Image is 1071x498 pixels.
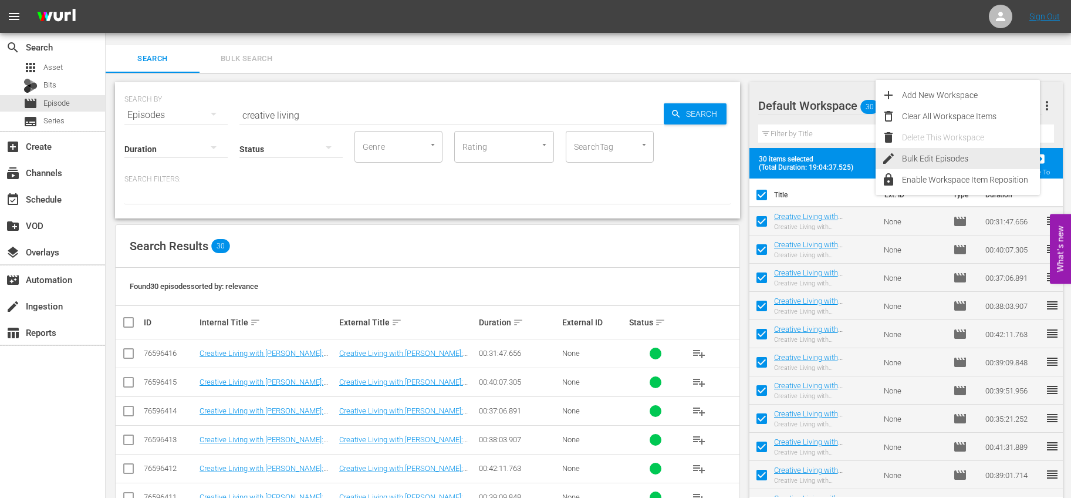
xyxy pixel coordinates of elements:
a: Creative Living with [PERSON_NAME]: Spring Crafts and More [339,435,468,453]
span: playlist_add [692,404,706,418]
a: Creative Living with [PERSON_NAME]: Cinco [PERSON_NAME] [PERSON_NAME] [774,353,853,388]
td: None [879,433,948,461]
span: Episode [953,355,967,369]
th: Title [774,179,878,211]
span: Search [113,52,192,66]
span: Episode [953,214,967,228]
span: Automation [6,273,20,287]
div: Creative Living with [PERSON_NAME]: [DATE] [774,392,875,400]
span: (Total Duration: 19:04:37.525) [759,163,859,171]
div: 76596415 [144,378,196,386]
a: Creative Living with [PERSON_NAME]: Getting Crafty for Back to School [200,349,328,366]
span: Asset [23,60,38,75]
div: 76596414 [144,406,196,415]
a: Sign Out [1029,12,1060,21]
a: Creative Living with [PERSON_NAME]: Getting Crafty for Back to School [774,212,858,238]
td: 00:37:06.891 [981,264,1045,292]
div: None [562,435,626,444]
div: 00:37:06.891 [479,406,559,415]
div: Clear All Workspace Items [902,106,1040,127]
span: Episode [953,299,967,313]
button: Open [638,139,650,150]
div: None [562,464,626,473]
span: delete [881,130,896,144]
span: Bulk Search [207,52,286,66]
div: Creative Living with [PERSON_NAME]: Making Summer Memories [774,420,875,428]
td: None [879,292,948,320]
td: 00:41:31.889 [981,433,1045,461]
div: Bits [23,79,38,93]
span: 30 [211,239,230,253]
a: Creative Living with [PERSON_NAME]: Flip for Summer Crafts & Recipes [339,378,468,395]
a: Creative Living with [PERSON_NAME]: Dipping into Summer Eats & Crafts [200,406,328,424]
a: Creative Living with [PERSON_NAME]: Dipping into Summer Eats & Crafts [774,268,873,295]
div: Status [629,315,681,329]
div: None [562,378,626,386]
span: 30 items selected [759,155,859,163]
span: menu [7,9,21,23]
a: Creative Living with [PERSON_NAME]: [DATE] [774,381,856,399]
span: Series [23,115,38,129]
div: ID [144,318,196,327]
span: Search [681,103,727,124]
a: Creative Living with [PERSON_NAME]: Flip for Summer Crafts & Recipes [774,240,860,267]
a: Creative Living with [PERSON_NAME]: The Folklore Haunting [774,466,874,492]
div: 76596416 [144,349,196,358]
a: Creative Living with [PERSON_NAME]: Getting Crafty for Back to School [339,349,468,366]
span: Episode [953,440,967,454]
div: Enable Workspace Item Reposition [902,169,1040,190]
span: Schedule [6,193,20,207]
div: None [562,406,626,415]
span: playlist_add [692,433,706,447]
span: Found 30 episodes sorted by: relevance [130,282,258,291]
span: Episode [953,383,967,398]
span: 30 [860,95,879,119]
span: Episode [953,412,967,426]
button: playlist_add [685,397,713,425]
div: Internal Title [200,315,336,329]
td: None [879,235,948,264]
a: Creative Living with [PERSON_NAME]: Making Summer Memories [774,409,858,436]
button: playlist_add [685,339,713,368]
div: Creative Living with [PERSON_NAME]: Cinco [PERSON_NAME] [PERSON_NAME] [774,364,875,372]
span: Episode [953,243,967,257]
div: 76596412 [144,464,196,473]
td: None [879,461,948,489]
td: 00:31:47.656 [981,207,1045,235]
td: 00:42:11.763 [981,320,1045,348]
span: reorder [1045,383,1059,397]
span: Ingestion [6,300,20,314]
td: None [879,348,948,376]
span: reorder [1045,298,1059,312]
span: edit [881,152,896,166]
span: sort [391,317,402,328]
span: sort [250,317,261,328]
span: sort [655,317,665,328]
td: 00:39:09.848 [981,348,1045,376]
span: Channels [6,166,20,180]
span: reorder [1045,214,1059,228]
div: Bulk Edit Episodes [902,148,1040,169]
a: Creative Living with [PERSON_NAME]: Welcome to Creative Living [339,464,468,482]
span: add [881,88,896,102]
div: Creative Living with [PERSON_NAME]: Welcome to Creative Living [774,336,875,344]
span: more_vert [1040,99,1054,113]
span: reorder [1045,355,1059,369]
img: ans4CAIJ8jUAAAAAAAAAAAAAAAAAAAAAAAAgQb4GAAAAAAAAAAAAAAAAAAAAAAAAJMjXAAAAAAAAAAAAAAAAAAAAAAAAgAT5G... [28,3,85,31]
span: playlist_add [692,346,706,361]
th: Ext. ID [877,179,946,211]
span: playlist_add [692,462,706,476]
div: Creative Living with [PERSON_NAME]: Christmas in July [774,449,875,456]
button: Open [427,139,438,150]
button: playlist_add [685,368,713,396]
span: reorder [1045,411,1059,425]
a: Creative Living with [PERSON_NAME]: Christmas in July [774,438,869,464]
span: Search Results [130,239,208,253]
th: Duration [978,179,1049,211]
button: Open Feedback Widget [1050,214,1071,284]
span: Episode [953,327,967,341]
div: 00:40:07.305 [479,378,559,386]
span: sort [513,317,523,328]
span: Search [6,41,20,55]
a: Creative Living with [PERSON_NAME]: Spring Crafts and More [774,297,855,323]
